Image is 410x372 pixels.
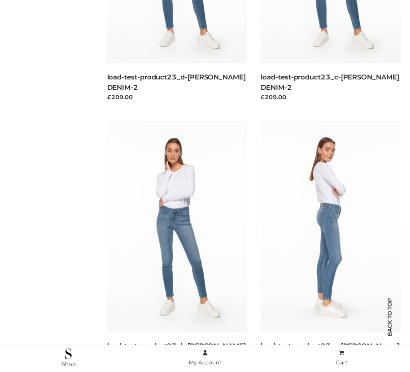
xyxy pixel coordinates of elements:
[273,348,410,368] a: Cart
[61,361,76,368] span: .Shop
[65,348,72,359] img: .Shop
[379,314,401,336] span: Back to top
[107,341,246,360] a: load-test-product23_b-[PERSON_NAME] DENIM-2
[261,92,401,101] div: £209.00
[261,341,399,360] a: load-test-product23_a-[PERSON_NAME] DENIM-2
[261,73,399,92] a: load-test-product23_c-[PERSON_NAME] DENIM-2
[336,359,348,366] span: Cart
[107,92,248,101] div: £209.00
[189,359,222,366] span: My Account
[107,73,246,92] a: load-test-product23_d-[PERSON_NAME] DENIM-2
[137,348,274,368] a: My Account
